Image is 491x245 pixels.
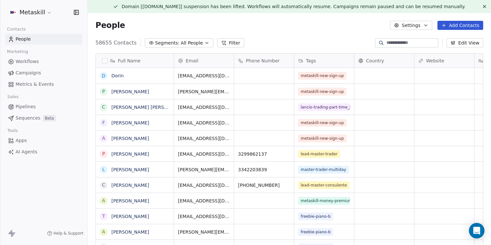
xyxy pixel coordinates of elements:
[298,119,346,127] span: metaskill-new-sign-up
[178,166,230,173] span: [PERSON_NAME][EMAIL_ADDRESS][DOMAIN_NAME]
[102,72,106,79] div: D
[102,228,105,235] div: A
[102,213,105,220] div: T
[447,38,483,47] button: Edit View
[178,182,230,188] span: [EMAIL_ADDRESS][DOMAIN_NAME]
[54,231,83,236] span: Help & Support
[95,39,137,47] span: 58655 Contacts
[5,79,82,90] a: Metrics & Events
[366,58,384,64] span: Country
[16,103,36,110] span: Pipelines
[390,21,432,30] button: Settings
[306,58,316,64] span: Tags
[9,8,17,16] img: AVATAR%20METASKILL%20-%20Colori%20Positivo.png
[111,89,149,94] a: [PERSON_NAME]
[102,135,105,142] div: A
[186,58,198,64] span: Email
[178,198,230,204] span: [EMAIL_ADDRESS][DOMAIN_NAME]
[298,181,349,189] span: lead-master-consulente
[298,103,350,111] span: lancio-trading-part-time_[DATE]
[155,40,180,46] span: Segments:
[16,70,41,76] span: Campaigns
[111,198,149,203] a: [PERSON_NAME]
[5,34,82,45] a: People
[95,20,125,30] span: People
[8,7,53,18] button: Metaskill
[4,24,29,34] span: Contacts
[111,167,149,172] a: [PERSON_NAME]
[111,214,149,219] a: [PERSON_NAME]
[294,54,354,68] div: Tags
[414,54,474,68] div: Website
[5,92,21,102] span: Sales
[111,120,149,125] a: [PERSON_NAME]
[121,4,465,9] span: Domain [[DOMAIN_NAME]] suspension has been lifted. Workflows will automatically resume. Campaigns...
[102,88,105,95] div: P
[102,119,105,126] div: F
[16,58,39,65] span: Workflows
[16,115,40,122] span: Sequences
[234,54,294,68] div: Phone Number
[178,135,230,142] span: [EMAIL_ADDRESS][DOMAIN_NAME]
[5,101,82,112] a: Pipelines
[178,120,230,126] span: [EMAIL_ADDRESS][DOMAIN_NAME]
[178,88,230,95] span: [PERSON_NAME][EMAIL_ADDRESS][DOMAIN_NAME]
[111,105,188,110] a: [PERSON_NAME] [PERSON_NAME]
[102,150,105,157] div: P
[5,56,82,67] a: Workflows
[178,104,230,110] span: [EMAIL_ADDRESS][DOMAIN_NAME]
[5,147,82,157] a: AI Agents
[5,135,82,146] a: Apps
[181,40,203,46] span: All People
[16,81,54,88] span: Metrics & Events
[118,58,141,64] span: Full Name
[96,54,174,68] div: Full Name
[238,182,290,188] span: [PHONE_NUMBER]
[217,38,244,47] button: Filter
[111,151,149,157] a: [PERSON_NAME]
[5,68,82,78] a: Campaigns
[298,213,333,220] span: freebie-piano-b
[298,72,346,80] span: metaskill-new-sign-up
[298,228,333,236] span: freebie-piano-b
[102,104,105,110] div: C
[298,135,346,142] span: metaskill-new-sign-up
[5,113,82,123] a: SequencesBeta
[469,223,485,239] div: Open Intercom Messenger
[178,151,230,157] span: [EMAIL_ADDRESS][DOMAIN_NAME]
[238,166,290,173] span: 3342203839
[102,197,105,204] div: A
[47,231,83,236] a: Help & Support
[43,115,56,122] span: Beta
[4,47,31,57] span: Marketing
[298,88,346,96] span: metaskill-new-sign-up
[16,148,37,155] span: AI Agents
[354,54,414,68] div: Country
[178,72,230,79] span: [EMAIL_ADDRESS][DOMAIN_NAME]
[16,137,27,144] span: Apps
[426,58,444,64] span: Website
[111,136,149,141] a: [PERSON_NAME]
[111,73,124,78] a: Dorin
[298,166,349,174] span: master-trader-multiday
[178,213,230,220] span: [EMAIL_ADDRESS][DOMAIN_NAME]
[298,150,340,158] span: lead-master-trader
[102,182,105,188] div: C
[16,36,31,43] span: People
[5,126,20,135] span: Tools
[102,166,105,173] div: L
[298,197,350,205] span: metaskill-money-premium
[178,229,230,235] span: [PERSON_NAME][EMAIL_ADDRESS][DOMAIN_NAME]
[111,183,149,188] a: [PERSON_NAME]
[437,21,483,30] button: Add Contacts
[238,151,290,157] span: 3299862137
[246,58,280,64] span: Phone Number
[111,229,149,235] a: [PERSON_NAME]
[174,54,234,68] div: Email
[19,8,45,17] span: Metaskill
